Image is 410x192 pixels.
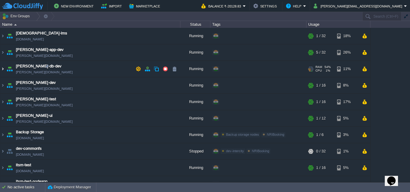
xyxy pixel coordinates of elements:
button: Help [286,2,303,10]
div: Running [180,61,210,77]
div: 1 / 16 [316,77,326,93]
div: 1% [337,143,357,159]
div: No active tasks [8,182,45,192]
a: [PERSON_NAME][DOMAIN_NAME] [16,86,73,92]
a: [DOMAIN_NAME] [16,168,44,174]
div: 5% [337,110,357,126]
span: NRIBooking [252,149,269,153]
div: Running [180,44,210,61]
img: AMDAwAAAACH5BAEAAAAALAAAAAABAAEAAAICRAEAOw== [5,61,14,77]
div: 11% [337,61,357,77]
img: AMDAwAAAACH5BAEAAAAALAAAAAABAAEAAAICRAEAOw== [0,127,5,143]
div: Running [180,28,210,44]
a: itsm-test-nodeapp [16,179,47,185]
img: AMDAwAAAACH5BAEAAAAALAAAAAABAAEAAAICRAEAOw== [5,77,14,93]
img: AMDAwAAAACH5BAEAAAAALAAAAAABAAEAAAICRAEAOw== [0,77,5,93]
button: Import [101,2,124,10]
img: AMDAwAAAACH5BAEAAAAALAAAAAABAAEAAAICRAEAOw== [5,127,14,143]
div: Name [1,21,180,28]
button: New Environment [54,2,95,10]
div: Status [181,21,210,28]
img: CloudJiffy [2,2,43,10]
div: Running [180,77,210,93]
span: NRIBooking [267,133,284,136]
span: Backup storage nodes [226,133,259,136]
div: 1 / 16 [316,94,326,110]
span: 54% [324,65,331,69]
iframe: chat widget [385,168,404,186]
img: AMDAwAAAACH5BAEAAAAALAAAAAABAAEAAAICRAEAOw== [5,143,14,159]
span: dev-intercity [226,149,244,153]
button: Env Groups [2,12,32,20]
div: 26% [337,44,357,61]
img: AMDAwAAAACH5BAEAAAAALAAAAAABAAEAAAICRAEAOw== [0,143,5,159]
div: 1 / 12 [316,110,326,126]
span: [DOMAIN_NAME] [16,152,44,158]
div: 5% [337,160,357,176]
a: [PERSON_NAME]-test [16,96,56,102]
span: [DOMAIN_NAME] [16,135,44,141]
img: AMDAwAAAACH5BAEAAAAALAAAAAABAAEAAAICRAEAOw== [0,110,5,126]
div: 18% [337,28,357,44]
a: [PERSON_NAME]-ui [16,113,53,119]
button: Marketplace [129,2,162,10]
div: Running [180,160,210,176]
button: Settings [253,2,279,10]
div: Running [180,110,210,126]
div: Tags [211,21,306,28]
img: AMDAwAAAACH5BAEAAAAALAAAAAABAAEAAAICRAEAOw== [0,28,5,44]
img: AMDAwAAAACH5BAEAAAAALAAAAAABAAEAAAICRAEAOw== [0,94,5,110]
img: AMDAwAAAACH5BAEAAAAALAAAAAABAAEAAAICRAEAOw== [0,44,5,61]
div: 1 / 32 [316,28,326,44]
button: Balance ₹-20128.83 [201,2,243,10]
span: 1% [324,69,330,72]
a: Backup Storage [16,129,44,135]
div: Running [180,94,210,110]
a: [PERSON_NAME]-app-dev [16,47,64,53]
button: [PERSON_NAME][EMAIL_ADDRESS][DOMAIN_NAME] [314,2,404,10]
div: 5 / 32 [316,44,326,61]
div: 17% [337,94,357,110]
span: CPU [315,69,322,72]
img: AMDAwAAAACH5BAEAAAAALAAAAAABAAEAAAICRAEAOw== [5,94,14,110]
div: Running [180,127,210,143]
a: [PERSON_NAME]-dev [16,80,56,86]
img: AMDAwAAAACH5BAEAAAAALAAAAAABAAEAAAICRAEAOw== [0,61,5,77]
img: AMDAwAAAACH5BAEAAAAALAAAAAABAAEAAAICRAEAOw== [5,44,14,61]
a: [DEMOGRAPHIC_DATA]-lms [16,30,67,36]
a: itsm-test [16,162,31,168]
div: 0 / 32 [316,143,326,159]
a: dev-commonfs [16,146,42,152]
div: Stopped [180,143,210,159]
img: AMDAwAAAACH5BAEAAAAALAAAAAABAAEAAAICRAEAOw== [5,160,14,176]
div: 8% [337,77,357,93]
div: 1 / 6 [316,127,324,143]
img: AMDAwAAAACH5BAEAAAAALAAAAAABAAEAAAICRAEAOw== [5,110,14,126]
button: Deployment Manager [48,184,91,190]
div: 3% [337,127,357,143]
span: RAM [315,65,322,69]
a: [PERSON_NAME][DOMAIN_NAME] [16,119,73,125]
img: AMDAwAAAACH5BAEAAAAALAAAAAABAAEAAAICRAEAOw== [0,160,5,176]
img: AMDAwAAAACH5BAEAAAAALAAAAAABAAEAAAICRAEAOw== [14,24,17,25]
div: Usage [307,21,370,28]
img: AMDAwAAAACH5BAEAAAAALAAAAAABAAEAAAICRAEAOw== [5,28,14,44]
div: 1 / 16 [316,160,326,176]
a: [PERSON_NAME]-db-dev [16,63,62,69]
span: [PERSON_NAME][DOMAIN_NAME] [16,69,73,75]
a: [PERSON_NAME][DOMAIN_NAME] [16,53,73,59]
a: [PERSON_NAME][DOMAIN_NAME] [16,102,73,108]
a: [DOMAIN_NAME] [16,36,44,42]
